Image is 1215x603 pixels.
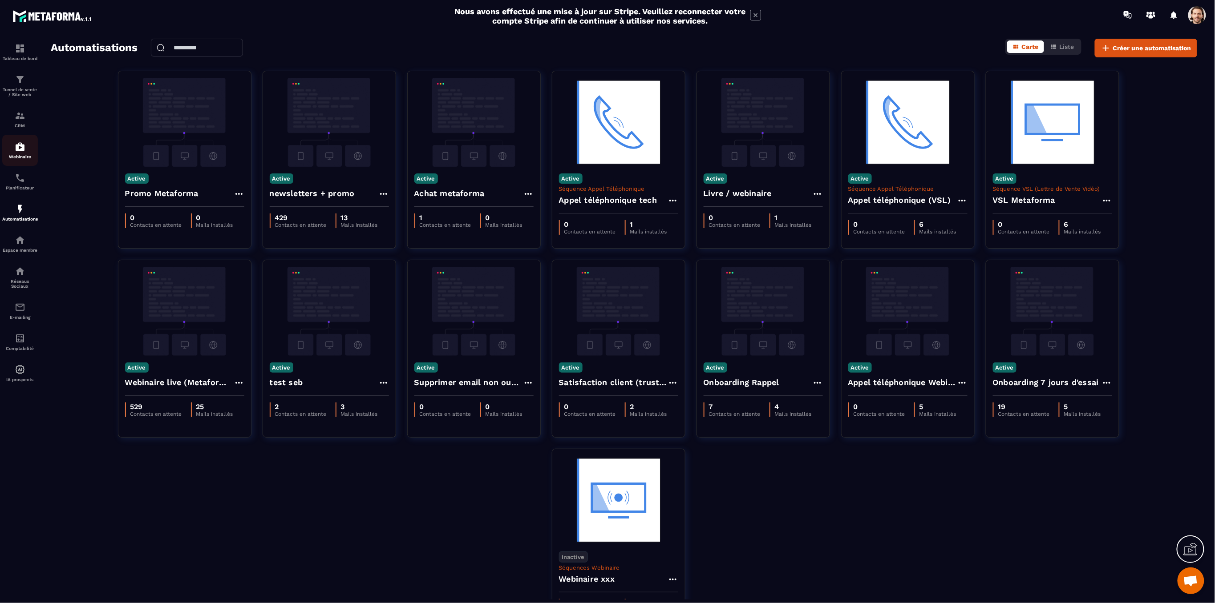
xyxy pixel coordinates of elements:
p: Active [414,362,438,373]
p: Mails installés [486,411,522,417]
h4: Webinaire live (Metaforma) [125,376,234,389]
p: 0 [130,213,182,222]
a: emailemailE-mailing [2,295,38,326]
button: Liste [1045,40,1080,53]
img: automation-background [704,267,823,356]
p: Contacts en attente [420,411,471,417]
img: automation-background [704,78,823,167]
p: 1 [630,220,667,229]
p: Contacts en attente [564,229,616,235]
p: Active [704,173,727,184]
p: 4 [775,402,812,411]
p: 7 [709,402,761,411]
p: Mails installés [196,222,233,228]
p: Contacts en attente [854,229,905,235]
h4: test seb [270,376,303,389]
p: Mails installés [630,411,667,417]
img: formation [15,74,25,85]
p: Mails installés [919,229,956,235]
span: Créer une automatisation [1113,44,1191,52]
h4: Promo Metaforma [125,187,198,200]
p: Réseaux Sociaux [2,279,38,289]
p: Inactive [559,551,588,563]
a: Mở cuộc trò chuyện [1178,567,1204,594]
p: Active [993,173,1017,184]
p: Mails installés [919,411,956,417]
h4: Appel téléphonique Webinaire live [848,376,957,389]
p: Webinaire [2,154,38,159]
p: 19 [998,402,1050,411]
span: Liste [1060,43,1074,50]
h4: VSL Metaforma [993,194,1056,206]
p: Active [125,173,149,184]
img: scheduler [15,173,25,183]
img: automations [15,364,25,375]
button: Carte [1007,40,1044,53]
p: Active [848,362,872,373]
p: Séquence Appel Téléphonique [559,185,678,192]
p: 2 [275,402,327,411]
p: Active [559,362,583,373]
p: 0 [486,213,522,222]
p: Active [559,173,583,184]
p: Planificateur [2,185,38,190]
p: CRM [2,123,38,128]
img: automation-background [848,267,968,356]
p: Contacts en attente [275,222,327,228]
p: Contacts en attente [854,411,905,417]
p: Séquence VSL (Lettre de Vente Vidéo) [993,185,1112,192]
img: accountant [15,333,25,344]
p: 3 [341,402,378,411]
p: 529 [130,402,182,411]
img: automations [15,204,25,214]
h4: Livre / webinaire [704,187,772,200]
img: formation [15,110,25,121]
p: Contacts en attente [130,411,182,417]
h2: Nous avons effectué une mise à jour sur Stripe. Veuillez reconnecter votre compte Stripe afin de ... [454,7,746,25]
p: Mails installés [1064,411,1101,417]
a: social-networksocial-networkRéseaux Sociaux [2,259,38,295]
img: automation-background [559,78,678,167]
img: automation-background [125,267,244,356]
img: email [15,302,25,313]
p: Mails installés [341,411,378,417]
p: 0 [196,213,233,222]
p: Séquences Webinaire [559,564,678,571]
p: Contacts en attente [998,411,1050,417]
p: Active [993,362,1017,373]
a: schedulerschedulerPlanificateur [2,166,38,197]
p: 0 [854,220,905,229]
img: automation-background [993,78,1112,167]
a: formationformationTableau de bord [2,36,38,68]
a: formationformationCRM [2,104,38,135]
p: Espace membre [2,248,38,253]
span: Carte [1022,43,1039,50]
p: Mails installés [486,222,522,228]
img: automations [15,235,25,245]
a: automationsautomationsEspace membre [2,228,38,259]
h4: Appel téléphonique tech [559,194,657,206]
h2: Automatisations [51,39,138,57]
img: automation-background [270,78,389,167]
img: automation-background [559,456,678,545]
p: Contacts en attente [275,411,327,417]
h4: Satisfaction client (trustpilot) [559,376,668,389]
p: Séquence Appel Téléphonique [848,185,968,192]
p: 0 [420,402,471,411]
a: formationformationTunnel de vente / Site web [2,68,38,104]
h4: Appel téléphonique (VSL) [848,194,951,206]
img: automations [15,141,25,152]
a: automationsautomationsAutomatisations [2,197,38,228]
img: automation-background [414,78,534,167]
p: Contacts en attente [130,222,182,228]
p: Mails installés [775,222,812,228]
img: automation-background [125,78,244,167]
a: automationsautomationsWebinaire [2,135,38,166]
p: 5 [919,402,956,411]
a: accountantaccountantComptabilité [2,326,38,358]
p: Contacts en attente [709,411,761,417]
p: Mails installés [630,229,667,235]
p: Mails installés [775,411,812,417]
p: Contacts en attente [420,222,471,228]
p: Tableau de bord [2,56,38,61]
